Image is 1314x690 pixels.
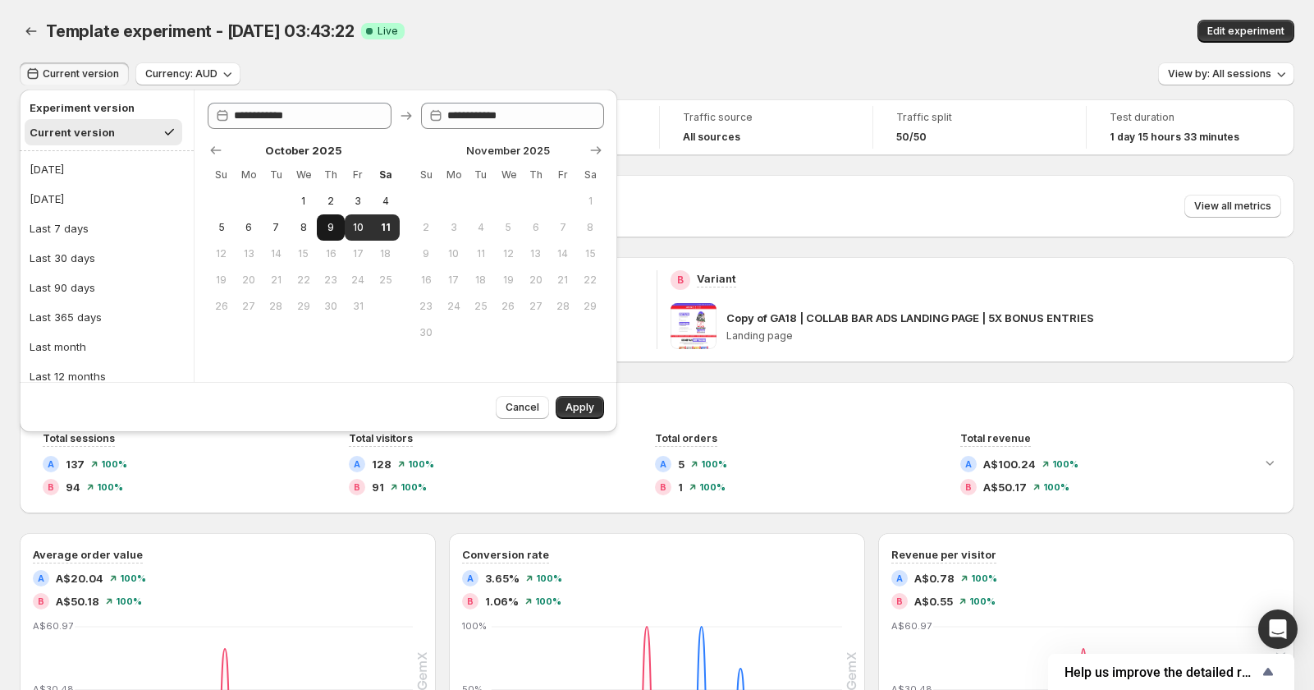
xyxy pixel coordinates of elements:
[413,162,440,188] th: Sunday
[446,274,460,287] span: 17
[269,300,283,313] span: 28
[296,274,310,287] span: 22
[1258,609,1298,649] div: Open Intercom Messenger
[263,214,290,241] button: Tuesday October 7 2025
[290,267,317,293] button: Wednesday October 22 2025
[263,241,290,267] button: Tuesday October 14 2025
[1207,25,1284,38] span: Edit experiment
[495,267,522,293] button: Wednesday November 19 2025
[97,482,123,492] span: 100%
[317,162,344,188] th: Thursday
[372,241,399,267] button: Saturday October 18 2025
[263,267,290,293] button: Tuesday October 21 2025
[467,214,494,241] button: Tuesday November 4 2025
[522,162,549,188] th: Thursday
[671,303,717,349] img: Copy of GA18 | COLLAB BAR ADS LANDING PAGE | 5X BONUS ENTRIES
[965,459,972,469] h2: A
[204,139,227,162] button: Show previous month, September 2025
[317,241,344,267] button: Thursday October 16 2025
[351,195,365,208] span: 3
[372,479,384,495] span: 91
[584,274,597,287] span: 22
[440,162,467,188] th: Monday
[506,401,539,414] span: Cancel
[683,131,740,144] h4: All sources
[48,459,54,469] h2: A
[235,162,262,188] th: Monday
[467,241,494,267] button: Tuesday November 11 2025
[726,310,1094,326] p: Copy of GA18 | COLLAB BAR ADS LANDING PAGE | 5X BONUS ENTRIES
[1158,62,1294,85] button: View by: All sessions
[413,241,440,267] button: Sunday November 9 2025
[577,267,604,293] button: Saturday November 22 2025
[145,67,217,80] span: Currency: AUD
[501,300,515,313] span: 26
[522,267,549,293] button: Thursday November 20 2025
[413,267,440,293] button: Sunday November 16 2025
[351,300,365,313] span: 31
[683,111,849,124] span: Traffic source
[20,62,129,85] button: Current version
[660,482,666,492] h2: B
[467,596,474,606] h2: B
[101,459,127,469] span: 100%
[474,300,488,313] span: 25
[655,432,717,444] span: Total orders
[56,593,99,609] span: A$50.18
[30,309,102,325] div: Last 365 days
[1184,195,1281,218] button: View all metrics
[474,221,488,234] span: 4
[241,247,255,260] span: 13
[501,221,515,234] span: 5
[522,214,549,241] button: Thursday November 6 2025
[701,459,727,469] span: 100%
[323,274,337,287] span: 23
[214,274,228,287] span: 19
[1043,482,1069,492] span: 100%
[290,162,317,188] th: Wednesday
[345,162,372,188] th: Friday
[351,168,365,182] span: Fr
[290,188,317,214] button: Wednesday October 1 2025
[235,241,262,267] button: Monday October 13 2025
[345,293,372,320] button: Friday October 31 2025
[296,195,310,208] span: 1
[241,300,255,313] span: 27
[351,247,365,260] span: 17
[378,247,392,260] span: 18
[960,432,1031,444] span: Total revenue
[345,188,372,214] button: Friday October 3 2025
[408,459,434,469] span: 100%
[323,221,337,234] span: 9
[30,124,115,140] div: Current version
[1110,131,1239,144] span: 1 day 15 hours 33 minutes
[474,274,488,287] span: 18
[440,267,467,293] button: Monday November 17 2025
[971,573,997,583] span: 100%
[378,195,392,208] span: 4
[535,596,561,606] span: 100%
[726,329,1281,343] p: Landing page
[20,20,43,43] button: Back
[914,593,953,609] span: A$0.55
[584,247,597,260] span: 15
[440,214,467,241] button: Monday November 3 2025
[495,162,522,188] th: Wednesday
[467,573,474,583] h2: A
[323,195,337,208] span: 2
[296,221,310,234] span: 8
[66,479,80,495] span: 94
[25,156,189,182] button: [DATE]
[983,456,1036,472] span: A$100.24
[440,241,467,267] button: Monday November 10 2025
[969,596,996,606] span: 100%
[556,274,570,287] span: 21
[501,168,515,182] span: We
[1052,459,1078,469] span: 100%
[241,221,255,234] span: 6
[345,241,372,267] button: Friday October 17 2025
[549,162,576,188] th: Friday
[317,293,344,320] button: Thursday October 30 2025
[522,241,549,267] button: Thursday November 13 2025
[25,245,189,271] button: Last 30 days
